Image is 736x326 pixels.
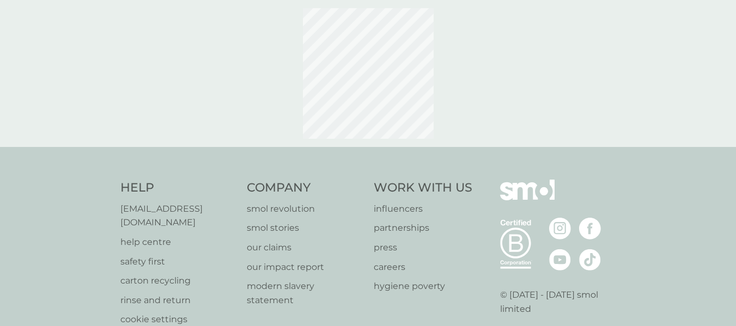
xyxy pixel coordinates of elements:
a: partnerships [374,221,472,235]
h4: Work With Us [374,180,472,196]
a: influencers [374,202,472,216]
h4: Company [247,180,363,196]
a: safety first [120,255,236,269]
img: visit the smol Tiktok page [579,249,601,270]
a: [EMAIL_ADDRESS][DOMAIN_NAME] [120,202,236,230]
a: careers [374,260,472,274]
a: carton recycling [120,274,236,288]
a: smol stories [247,221,363,235]
a: rinse and return [120,293,236,307]
p: © [DATE] - [DATE] smol limited [500,288,616,316]
a: our impact report [247,260,363,274]
a: hygiene poverty [374,279,472,293]
a: smol revolution [247,202,363,216]
img: visit the smol Instagram page [549,218,571,239]
h4: Help [120,180,236,196]
a: our claims [247,241,363,255]
a: help centre [120,235,236,249]
img: visit the smol Facebook page [579,218,601,239]
img: visit the smol Youtube page [549,249,571,270]
img: smol [500,180,555,217]
a: press [374,241,472,255]
a: modern slavery statement [247,279,363,307]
